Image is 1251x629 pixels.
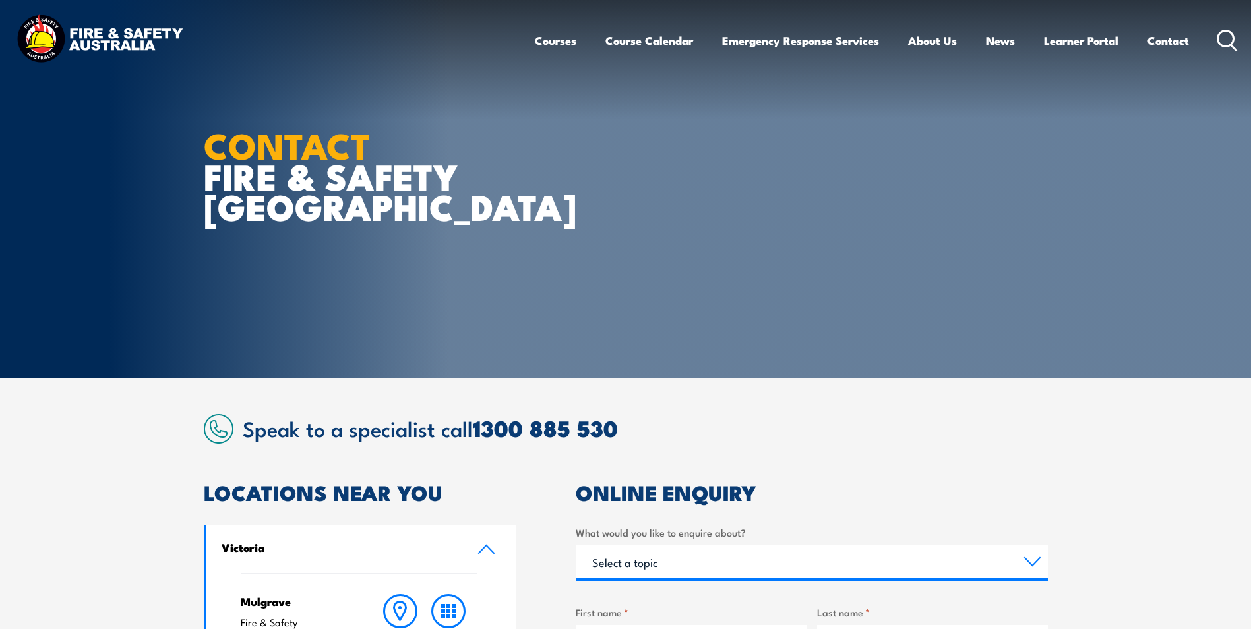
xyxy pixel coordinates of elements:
[473,410,618,445] a: 1300 885 530
[722,23,879,58] a: Emergency Response Services
[243,416,1048,440] h2: Speak to a specialist call
[576,605,807,620] label: First name
[817,605,1048,620] label: Last name
[204,129,530,222] h1: FIRE & SAFETY [GEOGRAPHIC_DATA]
[204,117,371,171] strong: CONTACT
[1044,23,1118,58] a: Learner Portal
[908,23,957,58] a: About Us
[241,594,351,609] h4: Mulgrave
[535,23,576,58] a: Courses
[204,483,516,501] h2: LOCATIONS NEAR YOU
[986,23,1015,58] a: News
[576,483,1048,501] h2: ONLINE ENQUIRY
[206,525,516,573] a: Victoria
[222,540,458,554] h4: Victoria
[576,525,1048,540] label: What would you like to enquire about?
[605,23,693,58] a: Course Calendar
[1147,23,1189,58] a: Contact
